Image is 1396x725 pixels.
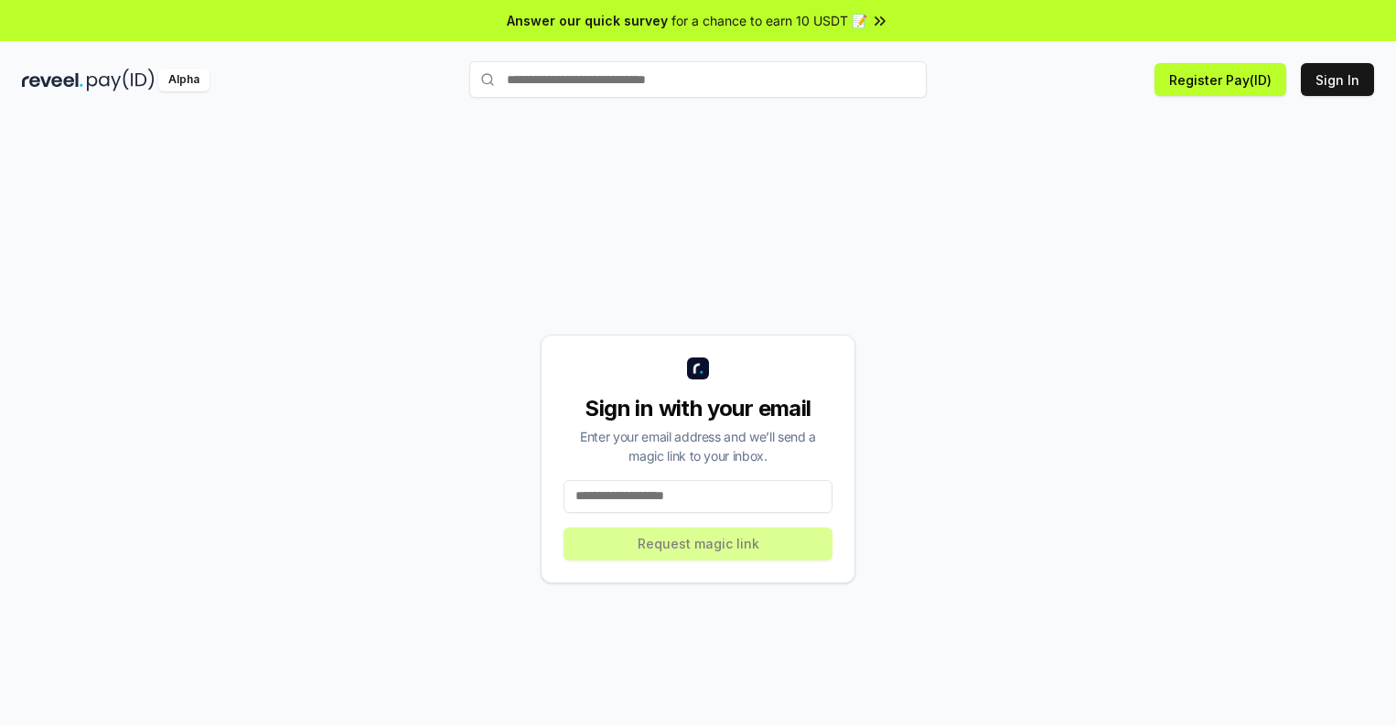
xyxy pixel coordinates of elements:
img: logo_small [687,357,709,379]
button: Sign In [1301,63,1374,96]
div: Alpha [158,69,209,91]
img: pay_id [87,69,155,91]
span: for a chance to earn 10 USDT 📝 [671,11,867,30]
button: Register Pay(ID) [1154,63,1286,96]
img: reveel_dark [22,69,83,91]
div: Enter your email address and we’ll send a magic link to your inbox. [564,427,832,465]
span: Answer our quick survey [507,11,668,30]
div: Sign in with your email [564,394,832,423]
